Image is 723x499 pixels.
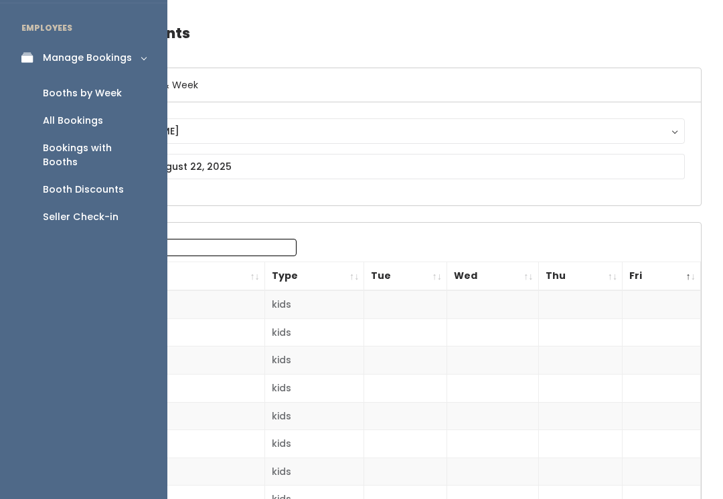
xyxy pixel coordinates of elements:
th: Thu: activate to sort column ascending [538,262,623,291]
th: Fri: activate to sort column descending [623,262,701,291]
div: Manage Bookings [43,51,132,65]
div: Booths by Week [43,86,122,100]
h6: Select Location & Week [69,68,701,102]
div: Seller Check-in [43,210,118,224]
div: All Bookings [43,114,103,128]
td: kids [264,375,364,403]
div: Booth Discounts [43,183,124,197]
td: kids [264,290,364,318]
th: Tue: activate to sort column ascending [364,262,447,291]
button: [PERSON_NAME] [85,118,685,144]
div: Bookings with Booths [43,141,146,169]
td: kids [264,318,364,346]
th: Type: activate to sort column ascending [264,262,364,291]
h4: Booth Discounts [68,15,702,52]
td: kids [264,458,364,486]
input: August 16 - August 22, 2025 [85,154,685,179]
label: Search: [77,239,297,256]
td: kids [264,430,364,458]
td: kids [264,402,364,430]
div: [PERSON_NAME] [98,124,672,138]
th: Wed: activate to sort column ascending [447,262,539,291]
input: Search: [126,239,297,256]
td: kids [264,346,364,375]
